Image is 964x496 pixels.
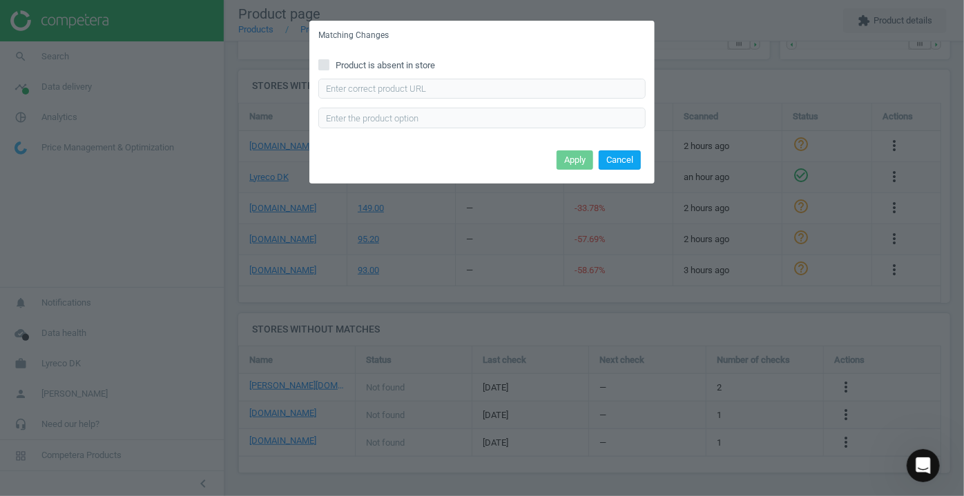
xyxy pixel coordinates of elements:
input: Enter correct product URL [318,79,646,99]
button: Cancel [599,150,641,170]
span: Product is absent in store [333,59,438,72]
button: Apply [557,150,593,170]
iframe: Intercom live chat [907,449,940,482]
input: Enter the product option [318,108,646,128]
h5: Matching Changes [318,30,389,41]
